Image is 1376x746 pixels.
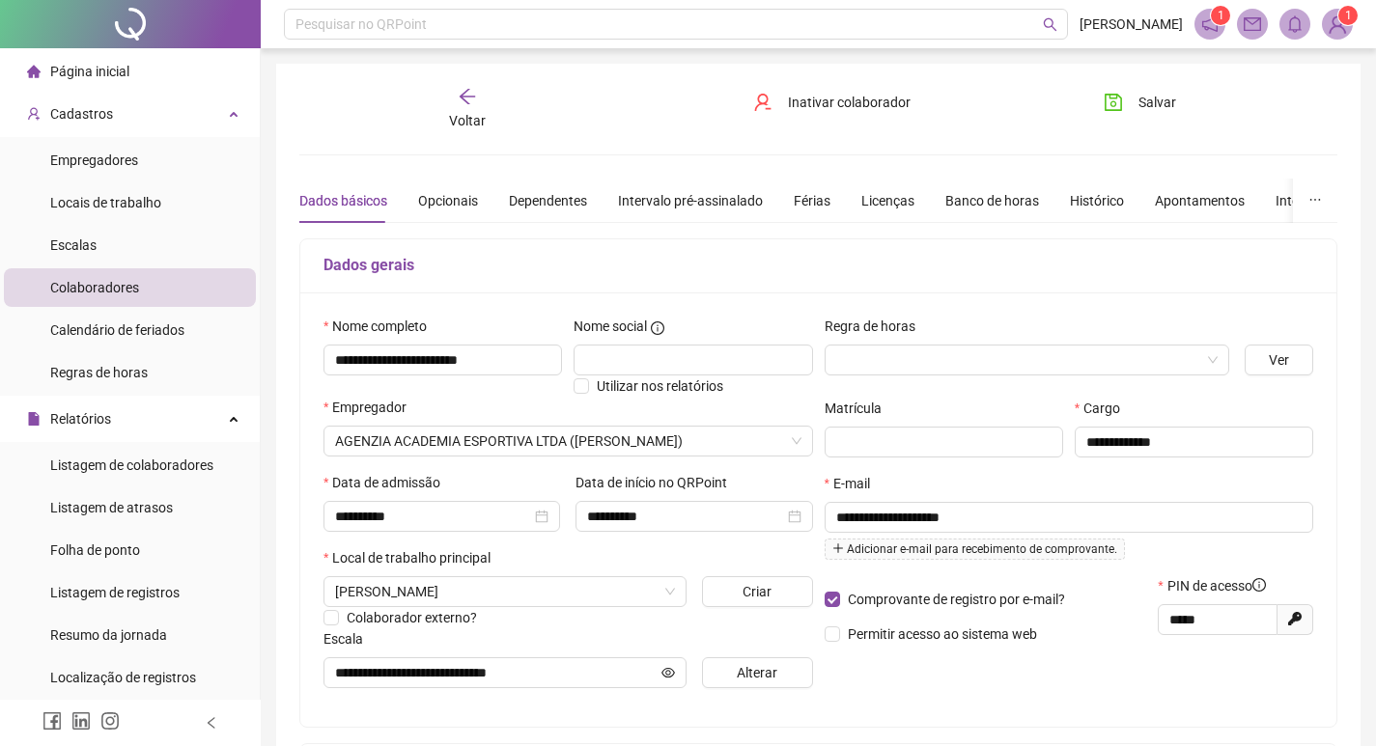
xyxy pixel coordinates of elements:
span: eye [661,666,675,679]
span: Cadastros [50,106,113,122]
span: Empregadores [50,152,138,168]
span: info-circle [1252,578,1266,592]
span: notification [1201,15,1219,33]
span: Locais de trabalho [50,195,161,210]
span: PIN de acesso [1167,575,1266,596]
button: Alterar [702,657,813,688]
span: facebook [42,711,62,731]
img: 89661 [1323,10,1352,39]
div: Histórico [1070,190,1124,211]
span: left [205,716,218,730]
span: Nome social [574,316,647,337]
label: Data de início no QRPoint [576,472,740,493]
span: Página inicial [50,64,129,79]
label: Regra de horas [825,316,928,337]
div: Intervalo pré-assinalado [618,190,763,211]
span: plus [832,542,844,554]
span: Comprovante de registro por e-mail? [848,592,1065,607]
span: mail [1244,15,1261,33]
label: Data de admissão [323,472,453,493]
h5: Dados gerais [323,254,1313,277]
span: home [27,65,41,78]
span: Permitir acesso ao sistema web [848,626,1037,642]
sup: 1 [1211,6,1230,25]
span: AGENZIA ACADEMIA ESPORTIVA LTDA (GETULIO VARGAS) [335,427,801,456]
span: Listagem de colaboradores [50,457,213,473]
span: linkedin [71,711,91,731]
span: instagram [100,711,120,731]
div: Apontamentos [1155,190,1245,211]
span: Listagem de atrasos [50,500,173,515]
label: Matrícula [825,398,894,419]
button: Ver [1245,345,1313,375]
label: Local de trabalho principal [323,547,503,568]
div: Dependentes [509,190,587,211]
span: Folha de ponto [50,542,140,558]
span: bell [1286,15,1304,33]
span: arrow-left [458,87,477,106]
div: Férias [794,190,830,211]
iframe: Intercom live chat [1310,680,1357,727]
span: [PERSON_NAME] [1080,14,1183,35]
div: Integrações [1276,190,1347,211]
button: Criar [702,576,813,607]
span: Listagem de registros [50,585,180,600]
label: Cargo [1075,398,1133,419]
span: Ver [1269,349,1289,371]
span: Utilizar nos relatórios [597,378,723,394]
div: Dados básicos [299,190,387,211]
span: Alterar [737,662,777,683]
div: Licenças [861,190,914,211]
label: E-mail [825,473,883,494]
button: Salvar [1089,87,1191,118]
span: Resumo da jornada [50,627,167,643]
span: Colaborador externo? [347,610,477,625]
span: file [27,412,41,426]
span: Colaboradores [50,280,139,295]
span: 1 [1345,9,1352,22]
span: search [1043,17,1057,32]
span: Escalas [50,237,97,253]
span: user-add [27,107,41,121]
button: ellipsis [1293,179,1337,223]
div: Opcionais [418,190,478,211]
span: Regras de horas [50,365,148,380]
span: info-circle [651,321,664,335]
span: Voltar [449,113,486,128]
span: Inativar colaborador [788,92,911,113]
span: Salvar [1138,92,1176,113]
label: Nome completo [323,316,439,337]
label: Empregador [323,397,419,418]
button: Inativar colaborador [739,87,925,118]
span: 1 [1218,9,1224,22]
span: save [1104,93,1123,112]
span: user-delete [753,93,772,112]
label: Escala [323,628,376,649]
span: ellipsis [1308,193,1322,207]
span: Calendário de feriados [50,322,184,338]
span: Relatórios [50,411,111,427]
span: Criar [743,581,772,602]
span: Localização de registros [50,670,196,685]
sup: Atualize o seu contato no menu Meus Dados [1338,6,1358,25]
div: Banco de horas [945,190,1039,211]
span: Adicionar e-mail para recebimento de comprovante. [825,539,1125,560]
span: AV. GETULIO VARGAS [335,577,675,606]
